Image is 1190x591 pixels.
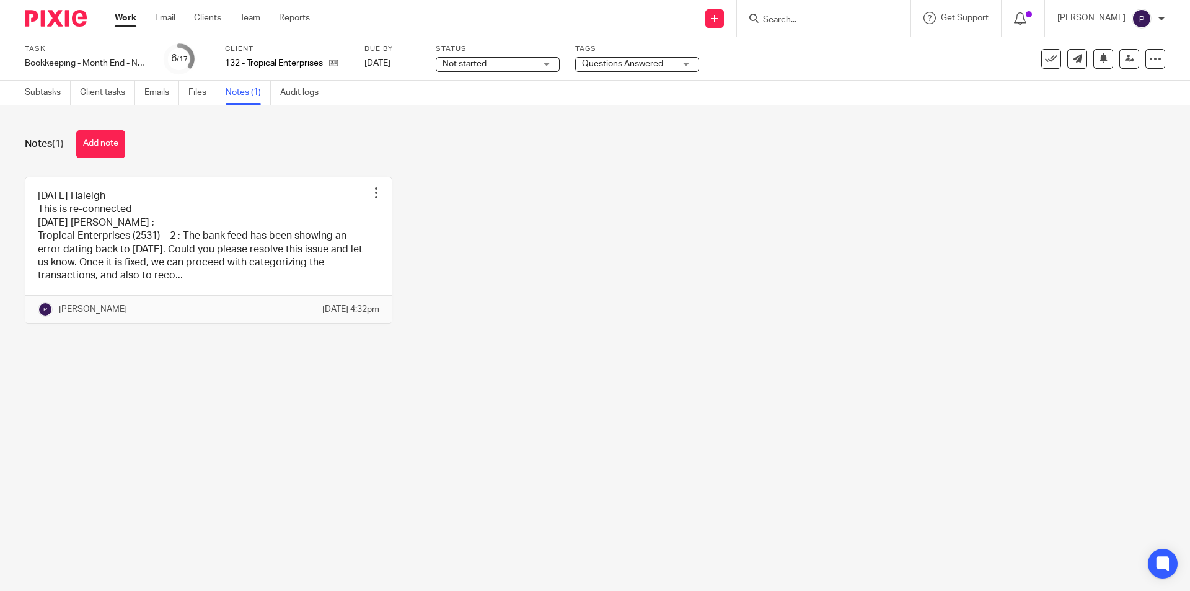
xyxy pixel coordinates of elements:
[188,81,216,105] a: Files
[582,60,663,68] span: Questions Answered
[364,44,420,54] label: Due by
[575,44,699,54] label: Tags
[1132,9,1152,29] img: svg%3E
[76,130,125,158] button: Add note
[25,10,87,27] img: Pixie
[80,81,135,105] a: Client tasks
[177,56,188,63] small: /17
[25,57,149,69] div: Bookkeeping - Month End - No monthly meeting
[115,12,136,24] a: Work
[279,12,310,24] a: Reports
[436,44,560,54] label: Status
[941,14,989,22] span: Get Support
[443,60,487,68] span: Not started
[144,81,179,105] a: Emails
[59,303,127,316] p: [PERSON_NAME]
[280,81,328,105] a: Audit logs
[226,81,271,105] a: Notes (1)
[240,12,260,24] a: Team
[38,302,53,317] img: svg%3E
[225,44,349,54] label: Client
[171,51,188,66] div: 6
[1057,12,1126,24] p: [PERSON_NAME]
[322,303,379,316] p: [DATE] 4:32pm
[155,12,175,24] a: Email
[25,81,71,105] a: Subtasks
[364,59,390,68] span: [DATE]
[762,15,873,26] input: Search
[225,57,323,69] p: 132 - Tropical Enterprises
[194,12,221,24] a: Clients
[52,139,64,149] span: (1)
[25,44,149,54] label: Task
[25,138,64,151] h1: Notes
